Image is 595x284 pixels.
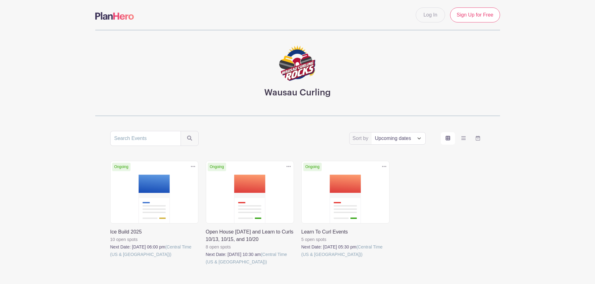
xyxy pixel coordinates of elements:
[279,45,316,83] img: logo-1.png
[416,7,445,22] a: Log In
[441,132,485,145] div: order and view
[450,7,500,22] a: Sign Up for Free
[353,135,370,142] label: Sort by
[264,88,331,98] h3: Wausau Curling
[95,12,134,20] img: logo-507f7623f17ff9eddc593b1ce0a138ce2505c220e1c5a4e2b4648c50719b7d32.svg
[110,131,181,146] input: Search Events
